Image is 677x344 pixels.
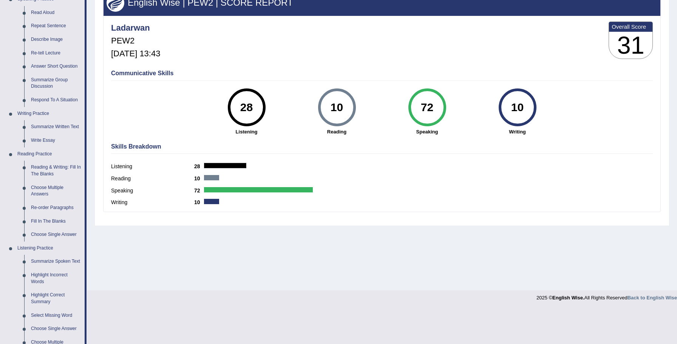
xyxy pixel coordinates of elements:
[628,295,677,301] a: Back to English Wise
[552,295,584,301] strong: English Wise.
[28,19,85,33] a: Repeat Sentence
[28,134,85,147] a: Write Essay
[28,288,85,308] a: Highlight Correct Summary
[504,91,531,123] div: 10
[194,187,204,194] b: 72
[28,268,85,288] a: Highlight Incorrect Words
[28,309,85,322] a: Select Missing Word
[609,32,652,59] h3: 31
[28,215,85,228] a: Fill In The Blanks
[111,163,194,170] label: Listening
[28,181,85,201] a: Choose Multiple Answers
[28,93,85,107] a: Respond To A Situation
[536,290,677,301] div: 2025 © All Rights Reserved
[28,255,85,268] a: Summarize Spoken Text
[386,128,468,135] strong: Speaking
[28,60,85,73] a: Answer Short Question
[323,91,351,123] div: 10
[28,6,85,20] a: Read Aloud
[194,199,204,205] b: 10
[111,23,160,33] h4: Ladarwan
[111,143,653,150] h4: Skills Breakdown
[205,128,288,135] strong: Listening
[28,120,85,134] a: Summarize Written Text
[111,49,160,58] h5: [DATE] 13:43
[14,147,85,161] a: Reading Practice
[111,70,653,77] h4: Communicative Skills
[111,187,194,195] label: Speaking
[28,161,85,181] a: Reading & Writing: Fill In The Blanks
[413,91,441,123] div: 72
[111,36,160,45] h5: PEW2
[612,23,650,30] b: Overall Score
[476,128,559,135] strong: Writing
[111,175,194,183] label: Reading
[14,107,85,121] a: Writing Practice
[28,46,85,60] a: Re-tell Lecture
[194,175,204,181] b: 10
[111,198,194,206] label: Writing
[28,322,85,336] a: Choose Single Answer
[194,163,204,169] b: 28
[28,201,85,215] a: Re-order Paragraphs
[233,91,260,123] div: 28
[28,228,85,242] a: Choose Single Answer
[14,242,85,255] a: Listening Practice
[28,33,85,46] a: Describe Image
[28,73,85,93] a: Summarize Group Discussion
[295,128,378,135] strong: Reading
